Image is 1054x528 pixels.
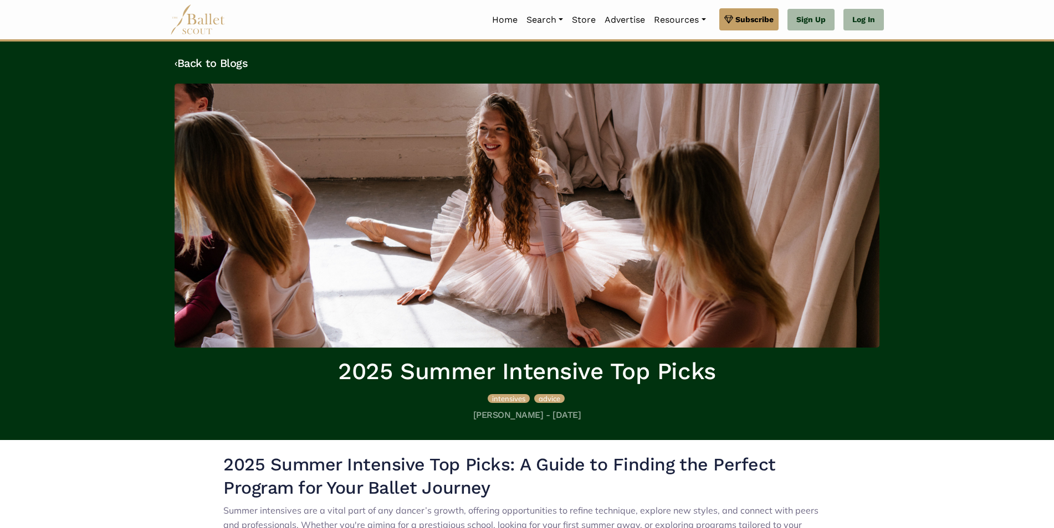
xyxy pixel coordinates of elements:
a: advice [534,392,565,403]
a: Resources [649,8,710,32]
a: Sign Up [787,9,835,31]
code: ‹ [175,56,177,70]
span: Subscribe [735,13,774,25]
h2: 2025 Summer Intensive Top Picks: A Guide to Finding the Perfect Program for Your Ballet Journey [223,453,831,499]
a: Advertise [600,8,649,32]
a: Store [567,8,600,32]
a: Search [522,8,567,32]
a: intensives [488,392,532,403]
span: intensives [492,394,525,403]
h1: 2025 Summer Intensive Top Picks [175,356,879,387]
h5: [PERSON_NAME] - [DATE] [175,410,879,421]
a: ‹Back to Blogs [175,56,248,70]
img: gem.svg [724,13,733,25]
span: advice [539,394,560,403]
a: Home [488,8,522,32]
img: header_image.img [175,84,879,348]
a: Log In [843,9,884,31]
a: Subscribe [719,8,779,30]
